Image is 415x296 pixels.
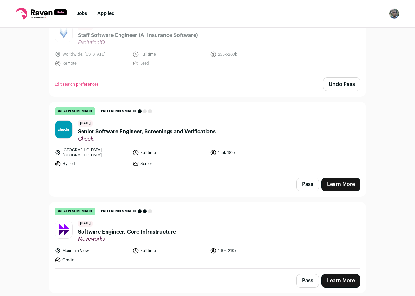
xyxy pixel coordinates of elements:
[210,248,284,254] li: 100k-210k
[132,248,207,254] li: Full time
[210,51,284,58] li: 235k-260k
[132,147,207,158] li: Full time
[78,128,216,136] span: Senior Software Engineer, Screenings and Verifications
[78,32,198,39] span: Staff Software Engineer (AI Insurance Software)
[323,77,360,91] button: Undo Pass
[321,274,360,288] a: Learn More
[78,228,176,236] span: Software Engineer, Core Infrastructure
[101,108,136,114] span: Preferences match
[55,160,129,167] li: Hybrid
[55,208,95,215] div: great resume match
[55,248,129,254] li: Mountain View
[49,102,366,172] a: great resume match Preferences match [DATE] Senior Software Engineer, Screenings and Verification...
[132,160,207,167] li: Senior
[55,221,72,238] img: 67e242131b52e2d6235cb11ddc65e8cdd0eedd50badbeab34f642d59f940f337.jpg
[49,202,366,268] a: great resume match Preferences match [DATE] Software Engineer, Core Infrastructure Moveworks Moun...
[78,236,176,242] span: Moveworks
[296,178,319,191] button: Pass
[55,121,72,138] img: d0915beb04733214374f0c234ca7f7e522e34d80af6ba80fa4ae29569251e315.jpg
[78,136,216,142] span: Checkr
[55,257,129,263] li: Onsite
[55,60,129,67] li: Remote
[49,6,366,72] a: good resume match Preferences match [DATE] Staff Software Engineer (AI Insurance Software) Evolut...
[296,274,319,288] button: Pass
[55,24,72,42] img: 97403e9bfa38d9283b247a772705404edf7df55ccd0e750722a1013ad8216da7.jpg
[389,8,399,19] button: Open dropdown
[210,147,284,158] li: 155k-182k
[97,11,115,16] a: Applied
[78,120,93,127] span: [DATE]
[321,178,360,191] a: Learn More
[389,8,399,19] img: 8730264-medium_jpg
[132,51,207,58] li: Full time
[55,147,129,158] li: [GEOGRAPHIC_DATA], [GEOGRAPHIC_DATA]
[132,60,207,67] li: Lead
[77,11,87,16] a: Jobs
[55,107,95,115] div: great resume match
[55,51,129,58] li: Worldwide, [US_STATE]
[101,208,136,215] span: Preferences match
[78,221,93,227] span: [DATE]
[78,39,198,46] span: EvolutionIQ
[55,82,99,87] a: Edit search preferences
